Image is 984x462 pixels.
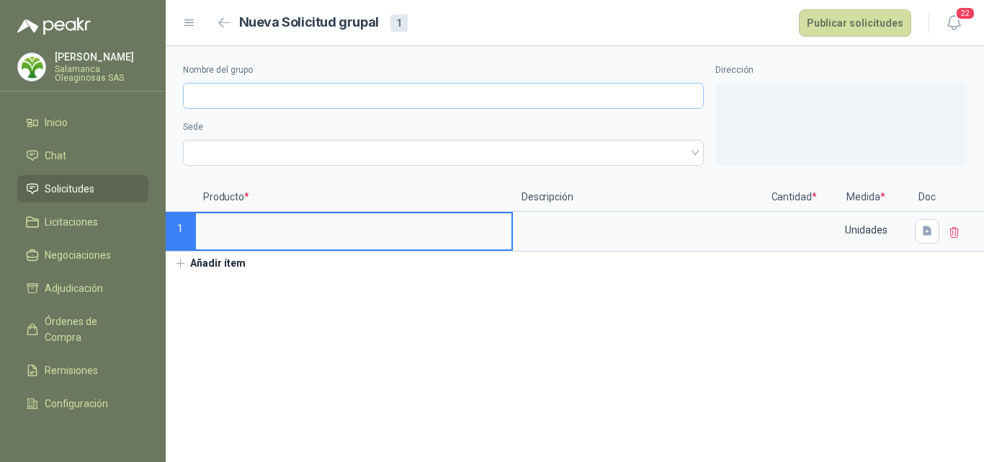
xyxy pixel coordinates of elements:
p: Salamanca Oleaginosas SAS [55,65,148,82]
label: Dirección [715,63,967,77]
a: Inicio [17,109,148,136]
label: Sede [183,120,704,134]
label: Nombre del grupo [183,63,704,77]
span: Configuración [45,396,108,412]
div: 1 [390,14,408,32]
a: Licitaciones [17,208,148,236]
span: Negociaciones [45,247,111,263]
a: Órdenes de Compra [17,308,148,351]
button: Añadir ítem [166,252,254,276]
span: Adjudicación [45,280,103,296]
button: 22 [941,10,967,36]
p: Doc [909,183,945,212]
p: Medida [823,183,909,212]
h2: Nueva Solicitud grupal [239,12,379,33]
p: Cantidad [765,183,823,212]
a: Adjudicación [17,275,148,302]
a: Configuración [17,390,148,417]
img: Logo peakr [17,17,91,35]
span: Solicitudes [45,181,94,197]
span: Órdenes de Compra [45,314,135,345]
p: 1 [166,212,194,252]
span: 22 [955,6,975,20]
a: Chat [17,142,148,169]
span: Inicio [45,115,68,130]
button: Publicar solicitudes [799,9,911,37]
span: Licitaciones [45,214,98,230]
span: Remisiones [45,363,98,378]
p: Descripción [513,183,765,212]
p: [PERSON_NAME] [55,52,148,62]
a: Solicitudes [17,175,148,203]
img: Company Logo [18,53,45,81]
a: Remisiones [17,357,148,384]
span: Chat [45,148,66,164]
a: Manuales y ayuda [17,423,148,450]
div: Unidades [824,213,908,246]
a: Negociaciones [17,241,148,269]
p: Producto [194,183,513,212]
